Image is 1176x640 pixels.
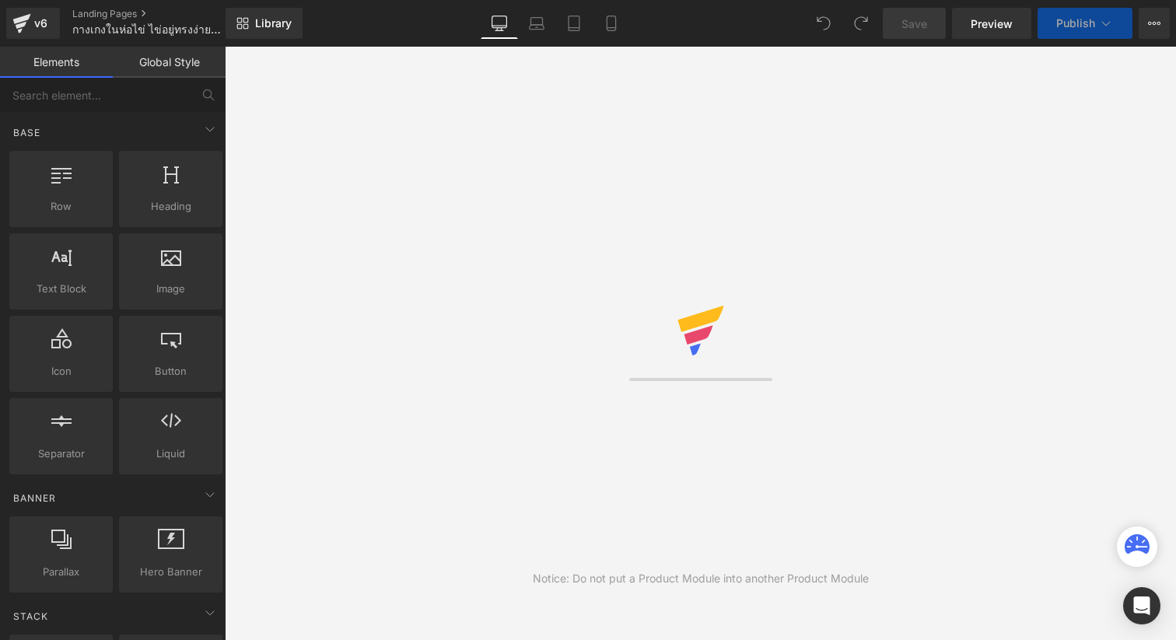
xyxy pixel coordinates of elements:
a: Tablet [555,8,593,39]
a: Mobile [593,8,630,39]
span: Liquid [124,446,218,462]
div: Notice: Do not put a Product Module into another Product Module [533,570,869,587]
span: Stack [12,609,50,624]
span: Banner [12,491,58,505]
button: More [1139,8,1170,39]
button: Publish [1038,8,1132,39]
span: Preview [971,16,1013,32]
button: Undo [808,8,839,39]
span: กางเกงในห่อไข่ ไข่อยู่ทรงง่าย ไม่เสียดสี GQ Easy Underwear [72,23,222,36]
a: Landing Pages [72,8,251,20]
span: Text Block [14,281,108,297]
div: Open Intercom Messenger [1123,587,1160,624]
div: v6 [31,13,51,33]
a: v6 [6,8,60,39]
span: Heading [124,198,218,215]
span: Parallax [14,564,108,580]
span: Row [14,198,108,215]
span: Image [124,281,218,297]
a: Preview [952,8,1031,39]
span: Hero Banner [124,564,218,580]
span: Separator [14,446,108,462]
a: Laptop [518,8,555,39]
a: Desktop [481,8,518,39]
span: Library [255,16,292,30]
span: Button [124,363,218,379]
a: New Library [226,8,303,39]
span: Publish [1056,17,1095,30]
button: Redo [845,8,877,39]
span: Base [12,125,42,140]
span: Save [901,16,927,32]
a: Global Style [113,47,226,78]
span: Icon [14,363,108,379]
